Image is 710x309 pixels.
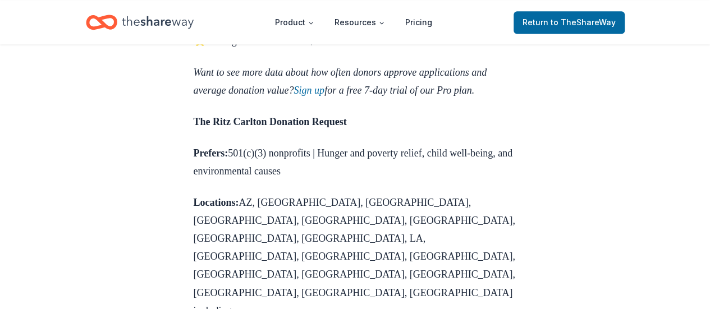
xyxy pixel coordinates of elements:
p: 501(c)(3) nonprofits | Hunger and poverty relief, child well-being, and environmental causes [194,144,517,180]
strong: Locations: [194,197,239,208]
strong: Prefers: [194,147,228,159]
span: Return [523,16,616,29]
strong: The Ritz Carlton Donation Request [194,116,347,127]
button: Resources [326,11,394,34]
nav: Main [266,9,441,35]
a: Home [86,9,194,35]
a: Returnto TheShareWay [514,11,625,34]
a: Pricing [396,11,441,34]
a: Sign up [294,85,324,96]
span: to TheShareWay [551,17,616,27]
em: Want to see more data about how often donors approve applications and average donation value? for... [194,67,487,96]
button: Product [266,11,323,34]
